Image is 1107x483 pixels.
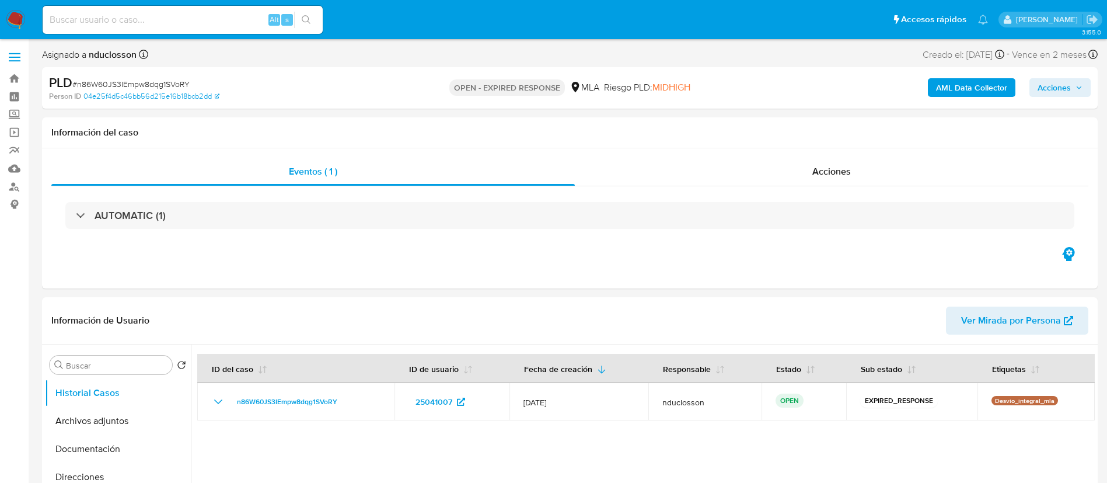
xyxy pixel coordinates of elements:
b: nduclosson [86,48,137,61]
button: Acciones [1029,78,1091,97]
span: s [285,14,289,25]
input: Buscar usuario o caso... [43,12,323,27]
h3: AUTOMATIC (1) [95,209,166,222]
input: Buscar [66,360,167,371]
div: MLA [570,81,599,94]
button: Ver Mirada por Persona [946,307,1088,335]
span: Ver Mirada por Persona [961,307,1061,335]
span: Acciones [1038,78,1071,97]
span: - [1007,47,1010,62]
h1: Información de Usuario [51,315,149,326]
button: Archivos adjuntos [45,407,191,435]
button: Buscar [54,360,64,370]
button: Volver al orden por defecto [177,360,186,373]
span: Riesgo PLD: [604,81,690,94]
span: Alt [270,14,279,25]
p: nicolas.duclosson@mercadolibre.com [1016,14,1082,25]
span: Vence en 2 meses [1012,48,1087,61]
button: search-icon [294,12,318,28]
button: Historial Casos [45,379,191,407]
a: Notificaciones [978,15,988,25]
span: Acciones [812,165,851,178]
span: MIDHIGH [652,81,690,94]
button: AML Data Collector [928,78,1015,97]
a: Salir [1086,13,1098,26]
button: Documentación [45,435,191,463]
p: OPEN - EXPIRED RESPONSE [449,79,565,96]
a: 04e25f4d5c46bb56d215e16b18bcb2dd [83,91,219,102]
b: Person ID [49,91,81,102]
b: PLD [49,73,72,92]
span: Accesos rápidos [901,13,966,26]
div: AUTOMATIC (1) [65,202,1074,229]
h1: Información del caso [51,127,1088,138]
span: Eventos ( 1 ) [289,165,337,178]
span: Asignado a [42,48,137,61]
span: # n86W60JS3IEmpw8dqg1SVoRY [72,78,190,90]
div: Creado el: [DATE] [923,47,1004,62]
b: AML Data Collector [936,78,1007,97]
